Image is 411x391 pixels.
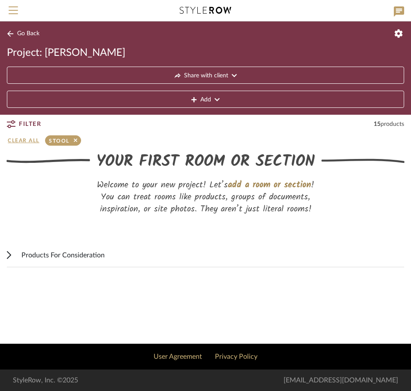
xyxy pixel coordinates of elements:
span: Go Back [17,30,39,37]
span: Products For Consideration [21,250,105,260]
img: righthand-divider.svg [321,159,405,163]
span: Share with client [184,67,228,84]
span: products [381,121,404,127]
button: Filter [7,116,41,132]
a: User Agreement [154,353,202,360]
span: Project: [PERSON_NAME] [7,46,125,60]
a: Privacy Policy [215,353,257,360]
span: Add [200,91,211,108]
span: Filter [19,116,41,132]
div: YOUR FIRST ROOM OR SECTION [97,150,315,174]
img: lefthand-divider.svg [6,159,90,163]
button: Share with client [7,67,404,84]
a: [EMAIL_ADDRESS][DOMAIN_NAME] [284,377,398,384]
div: stool [49,136,70,147]
button: Add [7,91,404,108]
button: Go Back [7,28,42,39]
button: Clear All [4,135,43,146]
div: Welcome to your new project! Let’s ! You can treat rooms like products, groups of documents, insp... [90,179,321,215]
span: add a room or section [228,178,311,192]
div: 15 [374,120,404,128]
div: StyleRow, Inc. ©2025 [13,375,78,385]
